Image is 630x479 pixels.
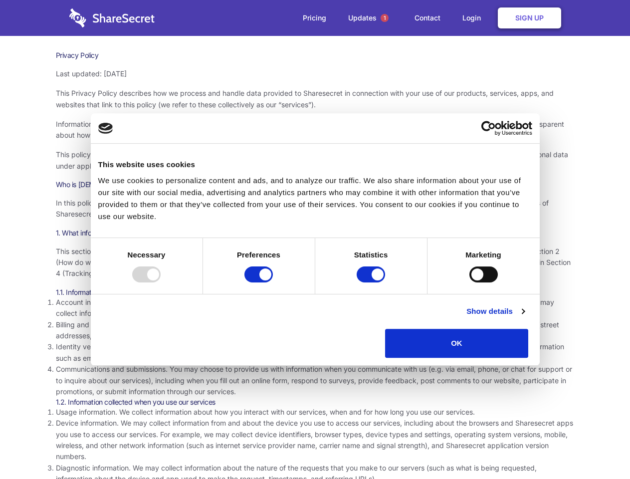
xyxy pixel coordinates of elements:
div: This website uses cookies [98,159,532,171]
span: This section describes the various types of information we collect from and about you. To underst... [56,247,571,278]
img: logo-wordmark-white-trans-d4663122ce5f474addd5e946df7df03e33cb6a1c49d2221995e7729f52c070b2.svg [69,8,155,27]
strong: Statistics [354,250,388,259]
img: logo [98,123,113,134]
span: 1.1. Information you provide to us [56,288,156,296]
span: Identity verification information. Some services require you to verify your identity as part of c... [56,342,564,362]
strong: Preferences [237,250,280,259]
span: Communications and submissions. You may choose to provide us with information when you communicat... [56,365,572,396]
a: Login [452,2,496,33]
span: Account information. Our services generally require you to create an account before you can acces... [56,298,554,317]
a: Sign Up [498,7,561,28]
a: Show details [466,305,524,317]
span: Usage information. We collect information about how you interact with our services, when and for ... [56,408,475,416]
span: This policy uses the term “personal data” to refer to information that is related to an identifie... [56,150,568,170]
button: OK [385,329,528,358]
span: Billing and payment information. In order to purchase a service, you may need to provide us with ... [56,320,559,340]
span: 1 [381,14,389,22]
strong: Necessary [128,250,166,259]
a: Contact [405,2,450,33]
span: In this policy, “Sharesecret,” “we,” “us,” and “our” refer to Sharesecret Inc., a U.S. company. S... [56,199,549,218]
div: We use cookies to personalize content and ads, and to analyze our traffic. We also share informat... [98,175,532,223]
span: Information security and privacy are at the heart of what Sharesecret values and promotes as a co... [56,120,564,139]
span: Device information. We may collect information from and about the device you use to access our se... [56,419,573,461]
strong: Marketing [465,250,501,259]
span: 1.2. Information collected when you use our services [56,398,215,406]
span: 1. What information do we collect about you? [56,229,194,237]
h1: Privacy Policy [56,51,575,60]
a: Pricing [293,2,336,33]
span: This Privacy Policy describes how we process and handle data provided to Sharesecret in connectio... [56,89,554,108]
p: Last updated: [DATE] [56,68,575,79]
a: Usercentrics Cookiebot - opens in a new window [445,121,532,136]
span: Who is [DEMOGRAPHIC_DATA]? [56,180,156,189]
